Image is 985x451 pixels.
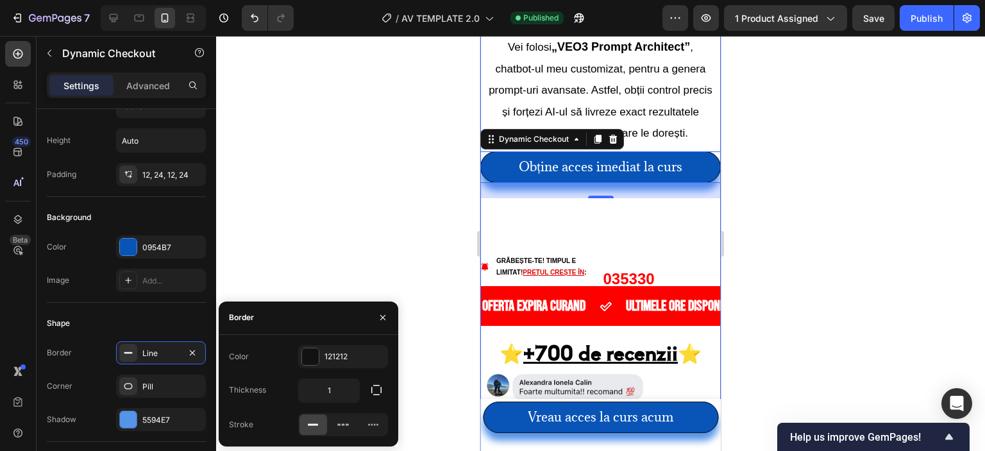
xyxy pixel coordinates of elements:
div: Padding [47,169,76,180]
div: Background [47,212,91,223]
div: 5594E7 [142,414,203,426]
iframe: Design area [480,36,721,451]
div: Color [47,241,67,253]
u: +700 de recenzii [43,302,198,330]
span: Published [523,12,559,24]
div: Border [229,312,254,323]
div: Border [47,347,72,359]
input: Auto [299,379,359,402]
div: Line [142,348,180,359]
p: ULTIMELE ore DISPONIBILE [146,264,261,276]
button: 7 [5,5,96,31]
button: 1 product assigned [724,5,847,31]
span: Save [863,13,884,24]
span: / [396,12,399,25]
button: Publish [900,5,954,31]
span: Help us improve GemPages! [790,431,941,443]
div: 450 [12,137,31,147]
button: Save [852,5,895,31]
span: AV TEMPLATE 2.0 [401,12,480,25]
p: Dynamic Checkout [62,46,171,61]
span: 1 product assigned [735,12,818,25]
div: Open Intercom Messenger [941,388,972,419]
div: Thickness [229,384,266,396]
div: 121212 [324,351,385,362]
p: Advanced [126,79,170,92]
div: Corner [47,380,72,392]
div: Color [229,351,249,362]
p: Settings [63,79,99,92]
div: Undo/Redo [242,5,294,31]
p: 7 [84,10,90,26]
div: Add... [142,275,203,287]
div: Shape [47,318,70,329]
button: Show survey - Help us improve GemPages! [790,429,957,445]
div: 0954B7 [142,242,203,253]
div: Shadow [47,414,76,425]
div: Pill [142,381,203,393]
div: 12, 24, 12, 24 [142,169,203,181]
div: Image [47,275,69,286]
div: Publish [911,12,943,25]
div: Stroke [229,419,253,430]
div: Height [47,135,71,146]
div: Beta [10,235,31,245]
input: Auto [117,129,205,152]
